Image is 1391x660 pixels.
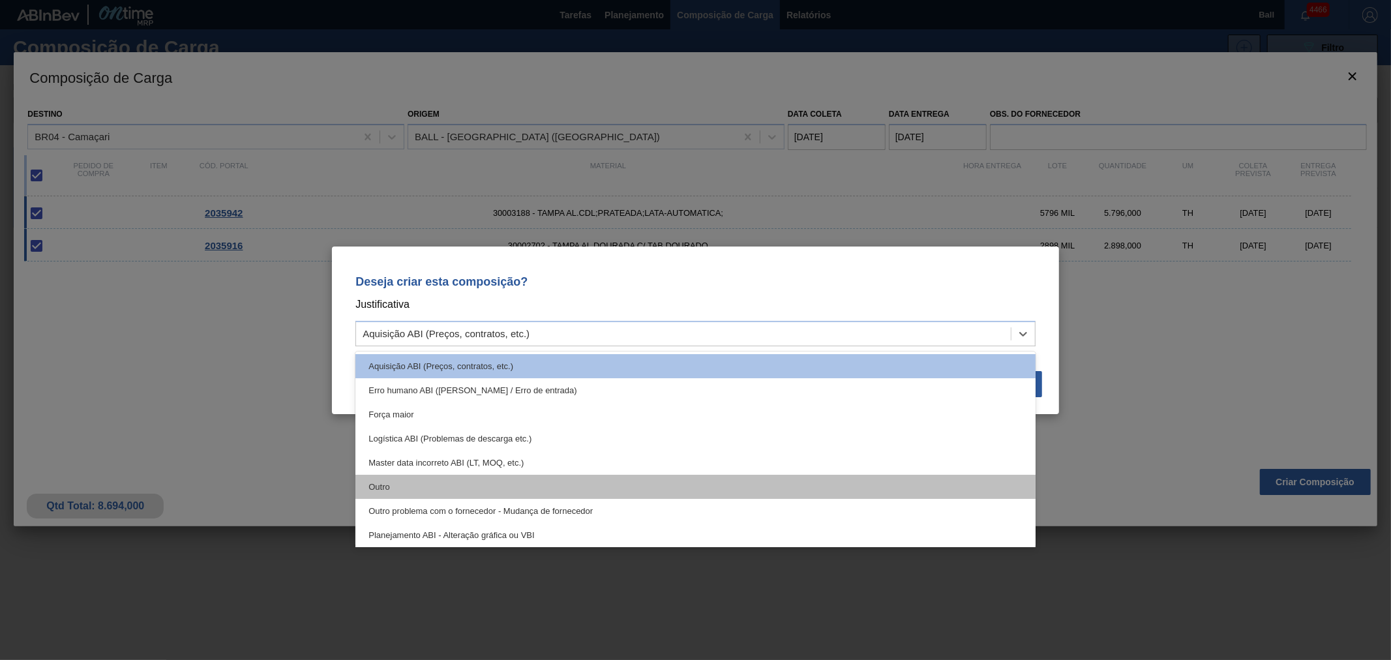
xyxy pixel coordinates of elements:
[355,296,1036,313] p: Justificativa
[355,451,1036,475] div: Master data incorreto ABI (LT, MOQ, etc.)
[355,402,1036,427] div: Força maior
[355,378,1036,402] div: Erro humano ABI ([PERSON_NAME] / Erro de entrada)
[363,328,530,339] div: Aquisição ABI (Preços, contratos, etc.)
[355,427,1036,451] div: Logística ABI (Problemas de descarga etc.)
[355,499,1036,523] div: Outro problema com o fornecedor - Mudança de fornecedor
[355,354,1036,378] div: Aquisição ABI (Preços, contratos, etc.)
[355,275,1036,288] p: Deseja criar esta composição?
[355,523,1036,547] div: Planejamento ABI - Alteração gráfica ou VBI
[355,475,1036,499] div: Outro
